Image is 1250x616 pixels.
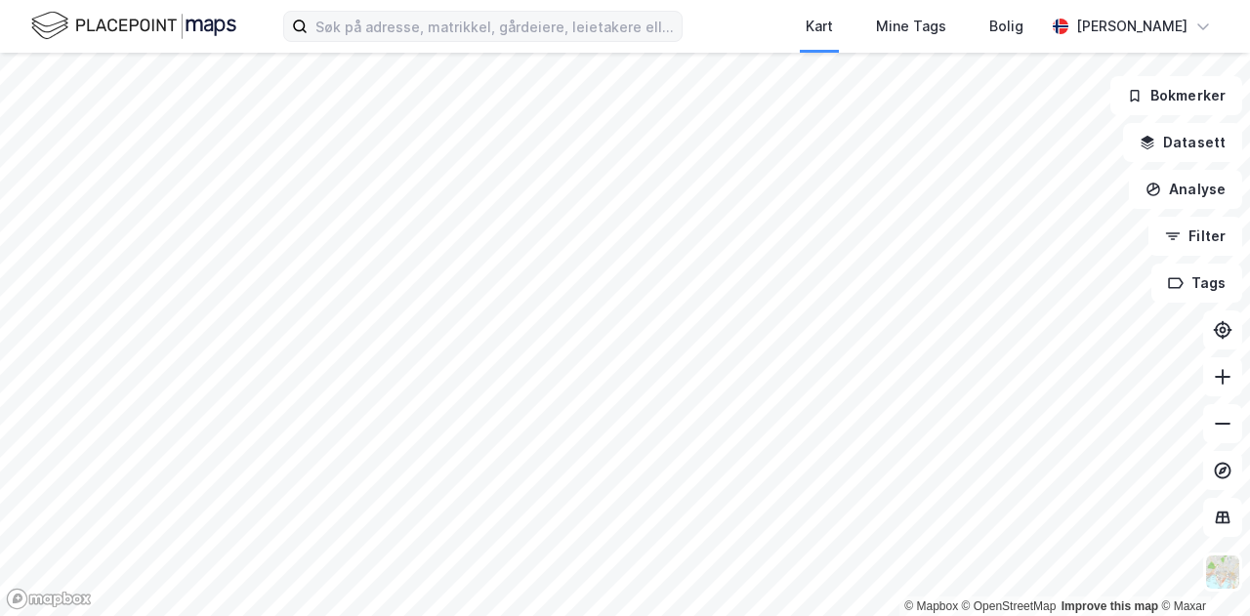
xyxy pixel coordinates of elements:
[1062,599,1158,613] a: Improve this map
[31,9,236,43] img: logo.f888ab2527a4732fd821a326f86c7f29.svg
[1148,217,1242,256] button: Filter
[1123,123,1242,162] button: Datasett
[962,599,1057,613] a: OpenStreetMap
[1129,170,1242,209] button: Analyse
[6,588,92,610] a: Mapbox homepage
[1152,522,1250,616] div: Kontrollprogram for chat
[806,15,833,38] div: Kart
[876,15,946,38] div: Mine Tags
[1152,522,1250,616] iframe: Chat Widget
[904,599,958,613] a: Mapbox
[308,12,682,41] input: Søk på adresse, matrikkel, gårdeiere, leietakere eller personer
[989,15,1023,38] div: Bolig
[1076,15,1187,38] div: [PERSON_NAME]
[1151,264,1242,303] button: Tags
[1110,76,1242,115] button: Bokmerker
